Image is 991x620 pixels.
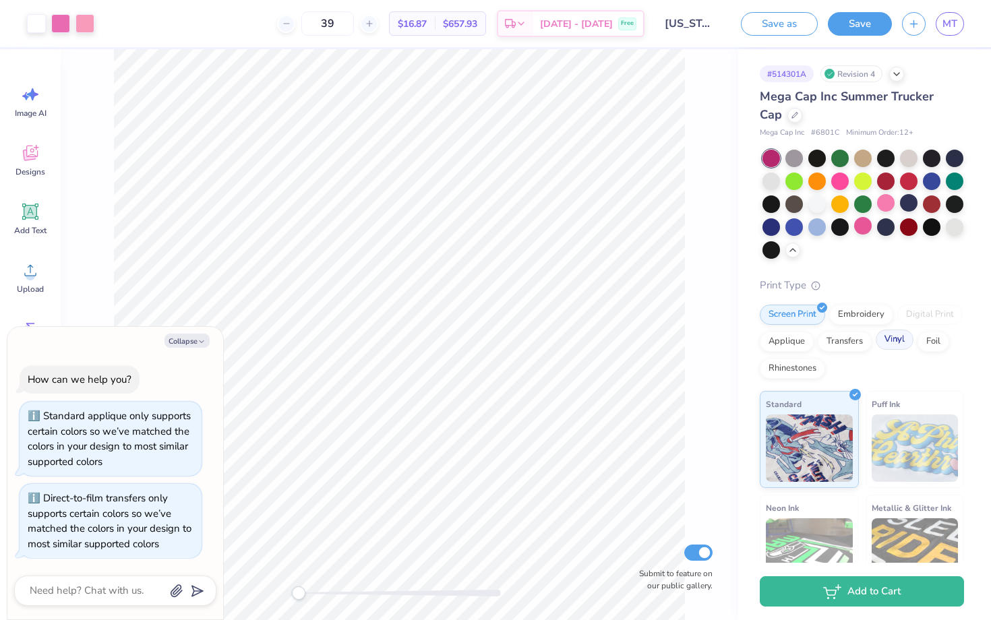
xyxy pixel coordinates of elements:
img: Standard [766,414,853,482]
div: Screen Print [760,305,825,325]
div: Accessibility label [292,586,305,600]
span: Designs [16,166,45,177]
span: Metallic & Glitter Ink [872,501,951,515]
div: # 514301A [760,65,814,82]
div: Vinyl [876,330,913,350]
button: Save [828,12,892,36]
input: – – [301,11,354,36]
span: MT [942,16,957,32]
span: Add Text [14,225,47,236]
div: Transfers [818,332,872,352]
span: # 6801C [811,127,839,139]
span: Image AI [15,108,47,119]
img: Neon Ink [766,518,853,586]
div: Digital Print [897,305,963,325]
span: $16.87 [398,17,427,31]
span: Free [621,19,634,28]
img: Puff Ink [872,414,959,482]
div: Revision 4 [820,65,882,82]
div: Rhinestones [760,359,825,379]
button: Add to Cart [760,576,964,607]
div: Foil [918,332,949,352]
span: $657.93 [443,17,477,31]
span: Neon Ink [766,501,799,515]
button: Save as [741,12,818,36]
span: Mega Cap Inc [760,127,804,139]
img: Metallic & Glitter Ink [872,518,959,586]
div: Standard applique only supports certain colors so we’ve matched the colors in your design to most... [28,409,191,468]
span: Minimum Order: 12 + [846,127,913,139]
div: Direct-to-film transfers only supports certain colors so we’ve matched the colors in your design ... [28,491,191,551]
span: Upload [17,284,44,294]
label: Submit to feature on our public gallery. [632,567,713,592]
div: Embroidery [829,305,893,325]
div: Print Type [760,278,964,293]
a: MT [936,12,964,36]
span: Mega Cap Inc Summer Trucker Cap [760,88,934,123]
span: Standard [766,397,802,411]
div: Applique [760,332,814,352]
input: Untitled Design [655,10,721,37]
button: Collapse [164,334,210,348]
span: [DATE] - [DATE] [540,17,613,31]
div: How can we help you? [28,373,131,386]
span: Puff Ink [872,397,900,411]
